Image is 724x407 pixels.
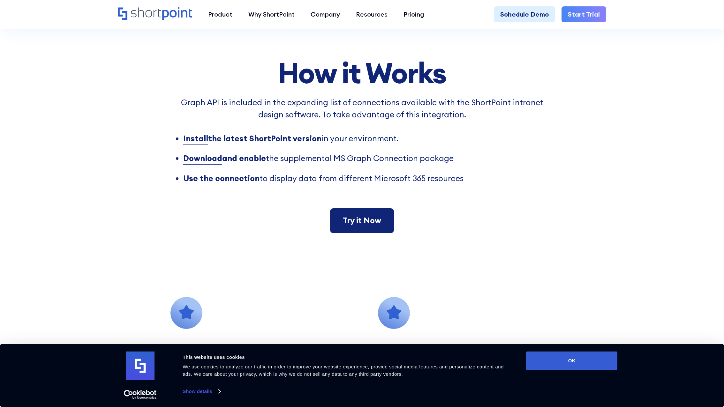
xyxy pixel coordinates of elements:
[200,6,240,22] a: Product
[183,133,208,144] strong: Install
[303,6,348,22] a: Company
[126,352,155,380] img: logo
[118,7,192,21] a: Home
[378,343,573,385] h2: Simplified Implementation
[170,97,554,133] p: Graph API is included in the expanding list of connections available with the ShortPoint intranet...
[183,353,512,361] div: This website uses cookies
[183,387,220,396] a: Show details
[208,10,232,19] div: Product
[609,333,724,407] iframe: Chat Widget
[183,133,554,145] li: in your environment.
[403,10,424,19] div: Pricing
[183,153,222,163] strong: Download
[183,152,554,165] li: the supplemental MS Graph Connection package
[356,10,388,19] div: Resources
[348,6,396,22] a: Resources
[248,10,295,19] div: Why ShortPoint
[240,6,303,22] a: Why ShortPoint
[396,6,432,22] a: Pricing
[562,6,606,22] a: Start Trial
[208,133,321,144] strong: the latest ShortPoint version
[494,6,555,22] a: Schedule Demo
[112,390,168,399] a: Usercentrics Cookiebot - opens in a new window
[170,57,554,89] h2: How it Works
[183,173,260,183] strong: Use the connection
[183,173,554,209] li: to display data from different Microsoft 365 resources
[183,152,222,165] a: Download
[183,364,504,377] span: We use cookies to analyze our traffic in order to improve your website experience, provide social...
[330,208,394,233] a: Try it Now
[183,133,208,145] a: Install
[222,153,266,163] strong: and enable
[311,10,340,19] div: Company
[526,352,617,370] button: OK
[170,343,365,364] h2: Effortless Integration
